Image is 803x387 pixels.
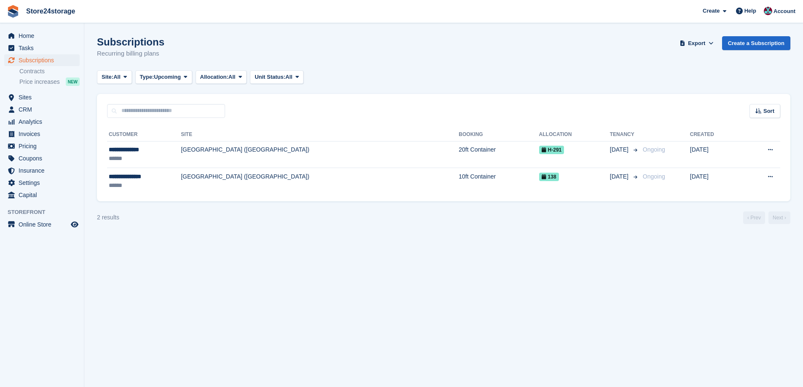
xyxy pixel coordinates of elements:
[181,141,459,168] td: [GEOGRAPHIC_DATA] ([GEOGRAPHIC_DATA])
[763,107,774,115] span: Sort
[4,91,80,103] a: menu
[19,77,80,86] a: Price increases NEW
[4,54,80,66] a: menu
[678,36,715,50] button: Export
[743,211,765,224] a: Previous
[19,128,69,140] span: Invoices
[610,172,630,181] span: [DATE]
[228,73,236,81] span: All
[97,36,164,48] h1: Subscriptions
[19,78,60,86] span: Price increases
[4,42,80,54] a: menu
[102,73,113,81] span: Site:
[610,145,630,154] span: [DATE]
[255,73,285,81] span: Unit Status:
[97,213,119,222] div: 2 results
[703,7,720,15] span: Create
[97,70,132,84] button: Site: All
[19,189,69,201] span: Capital
[4,128,80,140] a: menu
[8,208,84,216] span: Storefront
[196,70,247,84] button: Allocation: All
[690,141,742,168] td: [DATE]
[250,70,303,84] button: Unit Status: All
[690,128,742,141] th: Created
[643,146,665,153] span: Ongoing
[4,189,80,201] a: menu
[459,168,539,195] td: 10ft Container
[722,36,790,50] a: Create a Subscription
[19,54,69,66] span: Subscriptions
[459,141,539,168] td: 20ft Container
[539,146,564,154] span: H-291
[4,165,80,176] a: menu
[19,140,69,152] span: Pricing
[19,30,69,42] span: Home
[688,39,705,48] span: Export
[4,116,80,128] a: menu
[181,168,459,195] td: [GEOGRAPHIC_DATA] ([GEOGRAPHIC_DATA])
[113,73,121,81] span: All
[66,77,80,86] div: NEW
[539,128,610,141] th: Allocation
[19,152,69,164] span: Coupons
[690,168,742,195] td: [DATE]
[97,49,164,59] p: Recurring billing plans
[23,4,79,18] a: Store24storage
[4,152,80,164] a: menu
[19,67,80,75] a: Contracts
[4,30,80,42] a: menu
[539,173,559,181] span: 138
[19,104,69,115] span: CRM
[19,116,69,128] span: Analytics
[135,70,192,84] button: Type: Upcoming
[70,219,80,230] a: Preview store
[7,5,19,18] img: stora-icon-8386f47178a22dfd0bd8f6a31ec36ba5ce8667c1dd55bd0f319d3a0aa187defe.svg
[19,42,69,54] span: Tasks
[768,211,790,224] a: Next
[744,7,756,15] span: Help
[200,73,228,81] span: Allocation:
[19,91,69,103] span: Sites
[19,165,69,176] span: Insurance
[773,7,795,16] span: Account
[181,128,459,141] th: Site
[4,177,80,189] a: menu
[764,7,772,15] img: George
[285,73,293,81] span: All
[4,219,80,230] a: menu
[610,128,639,141] th: Tenancy
[107,128,181,141] th: Customer
[4,104,80,115] a: menu
[741,211,792,224] nav: Page
[19,177,69,189] span: Settings
[643,173,665,180] span: Ongoing
[19,219,69,230] span: Online Store
[154,73,181,81] span: Upcoming
[140,73,154,81] span: Type:
[4,140,80,152] a: menu
[459,128,539,141] th: Booking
